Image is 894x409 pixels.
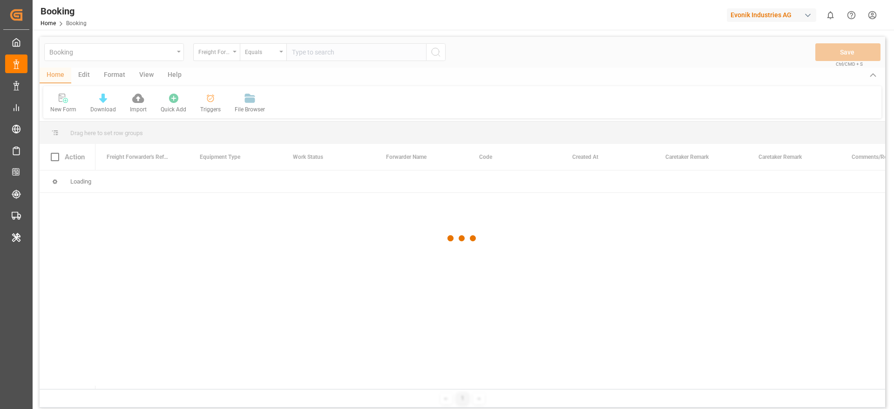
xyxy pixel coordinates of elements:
[820,5,841,26] button: show 0 new notifications
[727,6,820,24] button: Evonik Industries AG
[841,5,862,26] button: Help Center
[727,8,816,22] div: Evonik Industries AG
[41,4,87,18] div: Booking
[41,20,56,27] a: Home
